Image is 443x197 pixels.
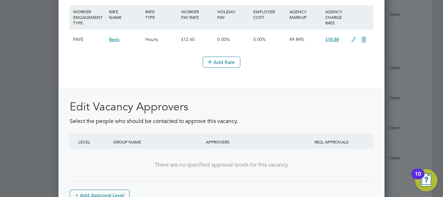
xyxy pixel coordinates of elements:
[70,100,373,114] h2: Edit Vacancy Approvers
[70,118,238,125] span: Select the people who should be contacted to approve this vacancy.
[71,29,107,50] div: PAYE
[109,36,119,42] span: Basic
[179,5,215,23] div: WORKER PAY RATE
[297,134,366,150] div: REQ. APPROVALS
[107,5,143,23] div: RATE NAME
[77,161,366,169] div: There are no specified approval levels for this vacancy.
[216,5,251,23] div: HOLIDAY PAY
[71,5,107,29] div: WORKER ENGAGEMENT TYPE
[289,36,304,42] span: 49.84%
[253,36,266,42] span: 0.00%
[143,29,179,50] div: Hourly
[251,5,287,23] div: EMPLOYER COST
[415,174,421,183] div: 10
[288,5,324,23] div: AGENCY MARKUP
[179,29,215,50] div: £12.60
[204,134,297,150] div: APPROVERS
[143,5,179,23] div: RATE TYPE
[415,169,437,191] button: Open Resource Center, 10 new notifications
[203,57,240,68] button: Add Rate
[217,36,230,42] span: 0.00%
[325,36,339,42] span: £18.88
[111,134,204,150] div: GROUP NAME
[77,134,111,150] div: LEVEL
[324,5,348,29] div: AGENCY CHARGE RATE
